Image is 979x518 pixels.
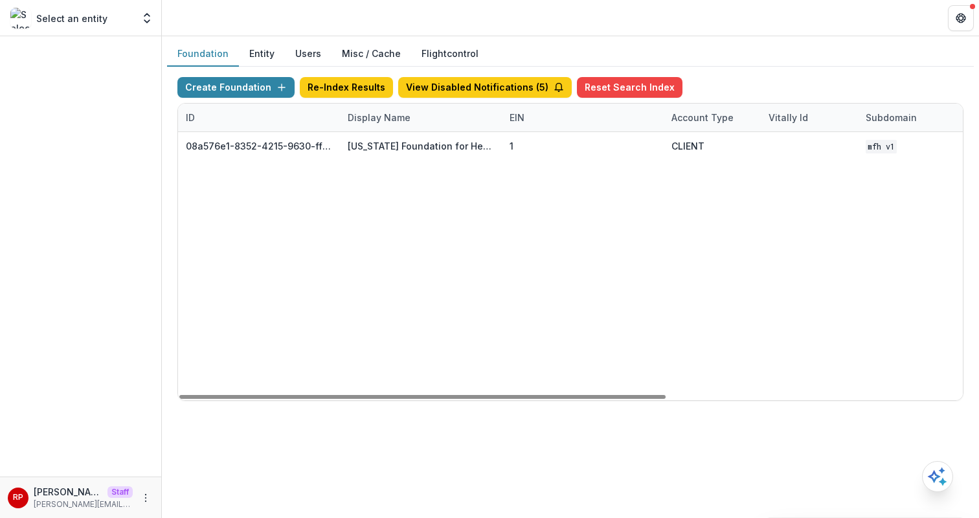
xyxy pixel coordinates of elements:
button: View Disabled Notifications (5) [398,77,572,98]
div: Subdomain [858,111,925,124]
div: 08a576e1-8352-4215-9630-ff0d35d85970 [186,139,332,153]
div: ID [178,104,340,131]
div: Account Type [664,104,761,131]
button: Get Help [948,5,974,31]
a: Flightcontrol [422,47,478,60]
button: More [138,490,153,506]
div: EIN [502,111,532,124]
img: Select an entity [10,8,31,28]
div: Vitally Id [761,104,858,131]
div: ID [178,111,203,124]
button: Open AI Assistant [922,461,953,492]
button: Misc / Cache [332,41,411,67]
div: EIN [502,104,664,131]
div: CLIENT [671,139,704,153]
button: Entity [239,41,285,67]
div: Subdomain [858,104,955,131]
p: [PERSON_NAME] [34,485,102,499]
button: Create Foundation [177,77,295,98]
button: Foundation [167,41,239,67]
div: Vitally Id [761,111,816,124]
div: Display Name [340,111,418,124]
button: Users [285,41,332,67]
div: Display Name [340,104,502,131]
button: Open entity switcher [138,5,156,31]
p: Select an entity [36,12,107,25]
button: Re-Index Results [300,77,393,98]
div: Ruthwick Pathireddy [13,493,23,502]
button: Reset Search Index [577,77,682,98]
code: MFH V1 [866,140,897,153]
div: 1 [510,139,513,153]
div: [US_STATE] Foundation for Health [348,139,494,153]
p: [PERSON_NAME][EMAIL_ADDRESS][DOMAIN_NAME] [34,499,133,510]
div: Account Type [664,111,741,124]
p: Staff [107,486,133,498]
